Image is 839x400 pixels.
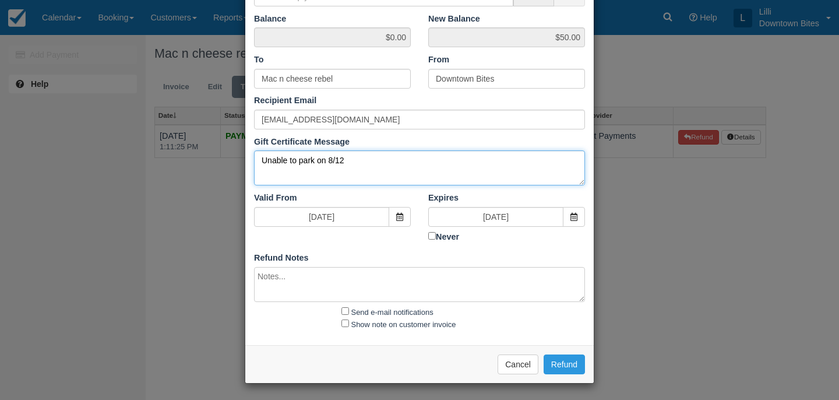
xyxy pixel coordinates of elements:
[428,69,585,89] input: Name
[351,320,456,329] label: Show note on customer invoice
[254,94,316,107] label: Recipient Email
[254,13,286,25] label: Balance
[254,27,411,47] span: $0.00
[254,69,411,89] input: Name
[428,230,585,243] label: Never
[428,27,585,47] span: $50.00
[544,355,585,374] button: Refund
[428,192,459,204] label: Expires
[254,136,350,148] label: Gift Certificate Message
[351,308,433,317] label: Send e-mail notifications
[428,54,449,66] label: From
[428,13,480,25] label: New Balance
[254,110,585,129] input: Email
[254,54,264,66] label: To
[254,252,309,264] label: Refund Notes
[498,355,538,374] button: Cancel
[254,192,297,204] label: Valid From
[428,232,436,240] input: Never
